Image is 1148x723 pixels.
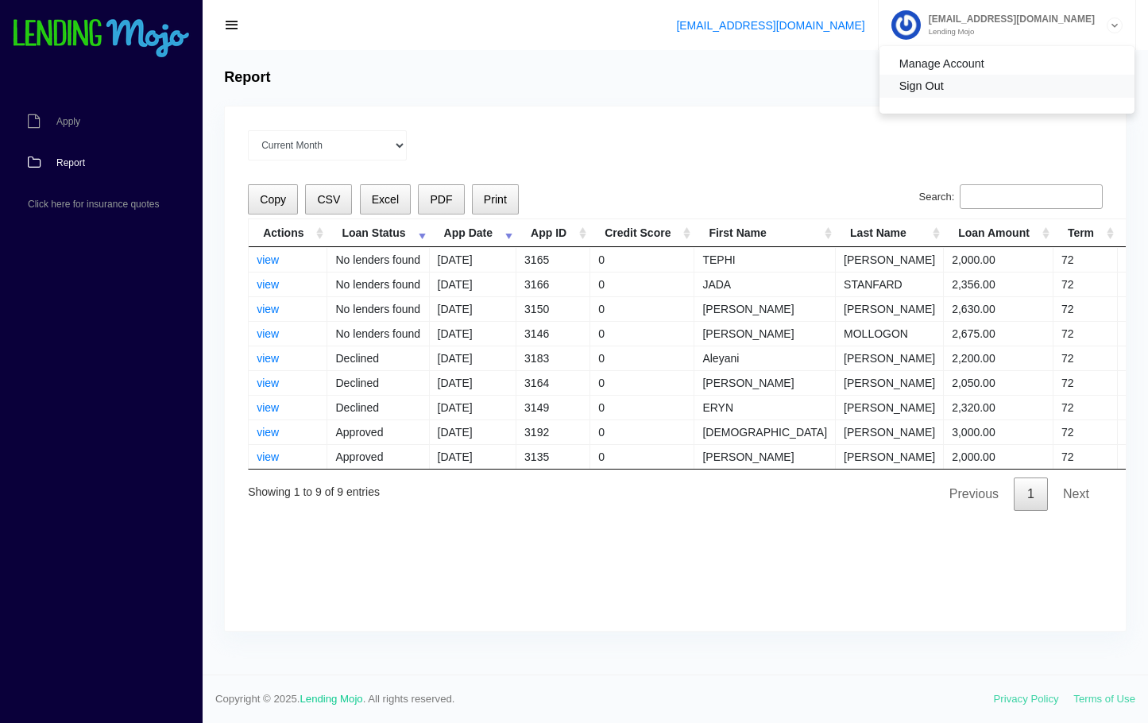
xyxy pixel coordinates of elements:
[418,184,464,215] button: PDF
[921,28,1095,36] small: Lending Mojo
[249,219,327,247] th: Actions: activate to sort column ascending
[430,272,516,296] td: [DATE]
[944,247,1053,272] td: 2,000.00
[305,184,352,215] button: CSV
[694,247,836,272] td: TEPHI
[590,395,694,419] td: 0
[836,219,944,247] th: Last Name: activate to sort column ascending
[1073,693,1135,705] a: Terms of Use
[1053,219,1118,247] th: Term: activate to sort column ascending
[1049,477,1103,511] a: Next
[694,219,836,247] th: First Name: activate to sort column ascending
[257,278,279,291] a: view
[516,296,590,321] td: 3150
[327,444,429,469] td: Approved
[590,247,694,272] td: 0
[879,75,1134,97] a: Sign Out
[516,370,590,395] td: 3164
[944,370,1053,395] td: 2,050.00
[472,184,519,215] button: Print
[516,219,590,247] th: App ID: activate to sort column ascending
[1053,395,1118,419] td: 72
[694,296,836,321] td: [PERSON_NAME]
[484,193,507,206] span: Print
[317,193,340,206] span: CSV
[994,693,1059,705] a: Privacy Policy
[516,272,590,296] td: 3166
[257,303,279,315] a: view
[944,321,1053,346] td: 2,675.00
[327,419,429,444] td: Approved
[516,346,590,370] td: 3183
[300,693,363,705] a: Lending Mojo
[694,370,836,395] td: [PERSON_NAME]
[1053,370,1118,395] td: 72
[891,10,921,40] img: Profile image
[516,395,590,419] td: 3149
[836,247,944,272] td: [PERSON_NAME]
[590,321,694,346] td: 0
[944,296,1053,321] td: 2,630.00
[590,419,694,444] td: 0
[257,426,279,439] a: view
[694,444,836,469] td: [PERSON_NAME]
[919,184,1103,210] label: Search:
[590,346,694,370] td: 0
[257,253,279,266] a: view
[590,296,694,321] td: 0
[327,395,429,419] td: Declined
[430,296,516,321] td: [DATE]
[248,184,298,215] button: Copy
[516,247,590,272] td: 3165
[694,321,836,346] td: [PERSON_NAME]
[430,247,516,272] td: [DATE]
[836,444,944,469] td: [PERSON_NAME]
[944,444,1053,469] td: 2,000.00
[694,346,836,370] td: Aleyani
[28,199,159,209] span: Click here for insurance quotes
[327,296,429,321] td: No lenders found
[215,691,994,707] span: Copyright © 2025. . All rights reserved.
[12,19,191,59] img: logo-small.png
[430,444,516,469] td: [DATE]
[590,370,694,395] td: 0
[944,395,1053,419] td: 2,320.00
[1053,346,1118,370] td: 72
[836,272,944,296] td: STANFARD
[960,184,1103,210] input: Search:
[836,370,944,395] td: [PERSON_NAME]
[936,477,1012,511] a: Previous
[430,346,516,370] td: [DATE]
[694,272,836,296] td: JADA
[430,321,516,346] td: [DATE]
[1053,419,1118,444] td: 72
[327,321,429,346] td: No lenders found
[1053,247,1118,272] td: 72
[1053,296,1118,321] td: 72
[1053,444,1118,469] td: 72
[944,419,1053,444] td: 3,000.00
[836,395,944,419] td: [PERSON_NAME]
[430,193,452,206] span: PDF
[694,419,836,444] td: [DEMOGRAPHIC_DATA]
[879,45,1135,114] div: Profile image [EMAIL_ADDRESS][DOMAIN_NAME] Lending Mojo
[516,419,590,444] td: 3192
[257,352,279,365] a: view
[694,395,836,419] td: ERYN
[372,193,399,206] span: Excel
[590,272,694,296] td: 0
[360,184,412,215] button: Excel
[257,327,279,340] a: view
[944,346,1053,370] td: 2,200.00
[921,14,1095,24] span: [EMAIL_ADDRESS][DOMAIN_NAME]
[836,321,944,346] td: MOLLOGON
[327,247,429,272] td: No lenders found
[516,321,590,346] td: 3146
[516,444,590,469] td: 3135
[430,395,516,419] td: [DATE]
[879,52,1134,75] a: Manage Account
[1053,272,1118,296] td: 72
[327,346,429,370] td: Declined
[836,419,944,444] td: [PERSON_NAME]
[327,272,429,296] td: No lenders found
